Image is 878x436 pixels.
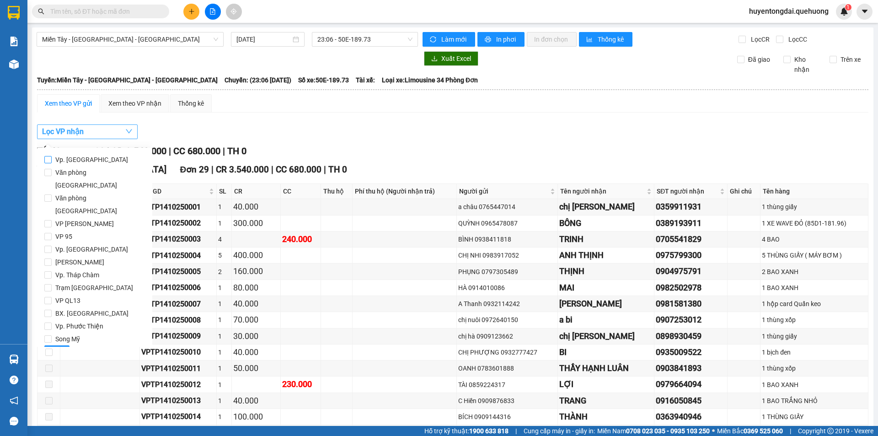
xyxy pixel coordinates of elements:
div: 4 [218,234,230,244]
div: 70.000 [233,313,279,326]
td: VÂN TRẦN [558,296,654,312]
div: chị nuôi 0972640150 [458,315,556,325]
strong: 0369 525 060 [744,427,783,435]
div: 0979664094 [656,378,726,391]
button: downloadXuất Excel [424,51,478,66]
div: 1 [218,331,230,341]
span: Lọc CC [785,34,808,44]
div: MAI [559,281,653,294]
span: Vp. Tháp Chàm [52,269,103,281]
div: VPTP1410250014 [141,411,215,422]
div: 400.000 [233,249,279,262]
span: 1 [846,4,850,11]
span: Xuất Excel [441,54,471,64]
span: Trên xe [837,54,864,65]
span: | [324,164,326,175]
td: 0975799300 [654,248,728,264]
button: file-add [205,4,221,20]
td: VPTP1410250006 [140,280,217,296]
div: 1 thùng giấy [762,331,867,341]
div: [PERSON_NAME] [559,297,653,310]
div: TRANG [559,394,653,407]
div: chị hà 0909123662 [458,331,556,341]
div: THẦY HẠNH LUÂN [559,362,653,375]
span: Hỗ trợ kỹ thuật: [424,426,509,436]
img: warehouse-icon [9,59,19,69]
span: | [169,145,171,156]
div: A Thanh 0932114242 [458,299,556,309]
span: Loại xe: Limousine 34 Phòng Đơn [382,75,478,85]
input: Tìm tên, số ĐT hoặc mã đơn [50,6,158,16]
div: 40.000 [233,346,279,359]
div: HÀ 0914010086 [458,283,556,293]
span: Lọc VP nhận [42,126,84,137]
span: Đã giao [744,54,774,65]
div: a châu 0765447014 [458,202,556,212]
span: sync [430,36,438,43]
div: 1 BAO XANH [762,380,867,390]
span: plus [188,8,195,15]
span: Vp. [GEOGRAPHIC_DATA] [52,243,132,256]
div: 1 THÙNG GIẤY [762,412,867,422]
th: SL [217,184,232,199]
div: 1 [218,396,230,406]
div: 30.000 [233,330,279,343]
span: message [10,417,18,425]
button: In đơn chọn [527,32,577,47]
span: Kho nhận [791,54,823,75]
div: 0916050845 [656,394,726,407]
span: Cung cấp máy in - giấy in: [524,426,595,436]
div: 1 BAO TRẮNG NHỎ [762,396,867,406]
div: VPTP1410250007 [141,298,215,310]
th: Tên hàng [760,184,868,199]
div: VPTP1410250013 [141,395,215,406]
img: warehouse-icon [9,355,19,364]
span: Đơn 29 [180,164,209,175]
span: CR 3.540.000 [216,164,269,175]
th: Ghi chú [728,184,760,199]
span: Chuyến: (23:06 [DATE]) [225,75,291,85]
div: 2 BAO XANH [762,267,867,277]
div: 0904975791 [656,265,726,278]
td: THỊNH [558,264,654,280]
span: CC 680.000 [276,164,321,175]
div: 0981581380 [656,297,726,310]
td: 0982502978 [654,280,728,296]
td: THẦY HẠNH LUÂN [558,361,654,377]
div: 1 bịch đen [762,347,867,357]
div: VPTP1410250010 [141,346,215,358]
div: 0935009522 [656,346,726,359]
div: 40.000 [233,297,279,310]
span: copyright [827,428,834,434]
td: chị nhi [558,199,654,215]
td: 0898930459 [654,328,728,344]
span: | [211,164,214,175]
div: 40.000 [233,200,279,213]
span: Văn phòng [GEOGRAPHIC_DATA] [37,164,166,175]
span: Mã GD [142,186,207,196]
div: QUỲNH 0965478087 [458,218,556,228]
img: logo-vxr [8,6,20,20]
th: CC [281,184,321,199]
td: VPTP1410250005 [140,264,217,280]
div: chị [PERSON_NAME] [559,200,653,213]
div: 1 thùng xốp [762,315,867,325]
span: VP [PERSON_NAME] [52,217,118,230]
td: TRANG [558,393,654,409]
div: 4 BAO [762,234,867,244]
td: 0981581380 [654,296,728,312]
div: 1 [218,218,230,228]
div: Xem theo VP gửi [45,98,92,108]
span: download [431,55,438,63]
span: Làm mới [441,34,468,44]
button: syncLàm mới [423,32,475,47]
span: VP 95 [52,230,76,243]
strong: 1900 633 818 [469,427,509,435]
div: THỊNH [559,265,653,278]
td: 0935009522 [654,344,728,361]
td: VPTP1410250007 [140,296,217,312]
div: Xem theo VP nhận [108,98,161,108]
span: Văn phòng [GEOGRAPHIC_DATA] [52,192,145,217]
td: 0907253012 [654,312,728,328]
span: Vp. [GEOGRAPHIC_DATA] [52,153,132,166]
